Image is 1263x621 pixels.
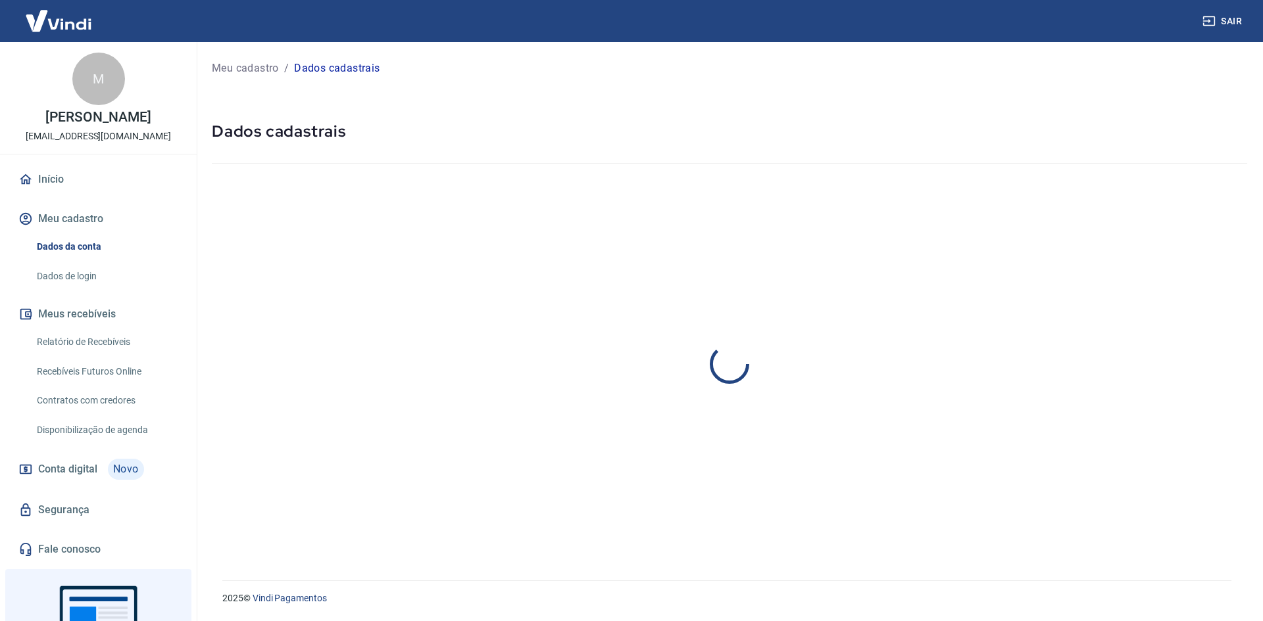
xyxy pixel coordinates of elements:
h5: Dados cadastrais [212,121,1247,142]
a: Início [16,165,181,194]
span: Novo [108,459,144,480]
a: Conta digitalNovo [16,453,181,485]
a: Fale conosco [16,535,181,564]
p: 2025 © [222,591,1231,605]
a: Vindi Pagamentos [253,593,327,603]
button: Meu cadastro [16,204,181,233]
button: Sair [1200,9,1247,34]
div: M [72,53,125,105]
p: [EMAIL_ADDRESS][DOMAIN_NAME] [26,129,171,143]
a: Recebíveis Futuros Online [32,358,181,385]
a: Dados de login [32,263,181,290]
p: Dados cadastrais [294,60,380,76]
a: Segurança [16,495,181,524]
button: Meus recebíveis [16,300,181,329]
p: / [284,60,289,76]
span: Conta digital [38,460,97,478]
p: [PERSON_NAME] [45,110,151,124]
img: Vindi [16,1,101,41]
a: Disponibilização de agenda [32,417,181,444]
a: Contratos com credores [32,387,181,414]
a: Meu cadastro [212,60,279,76]
a: Relatório de Recebíveis [32,329,181,356]
a: Dados da conta [32,233,181,260]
